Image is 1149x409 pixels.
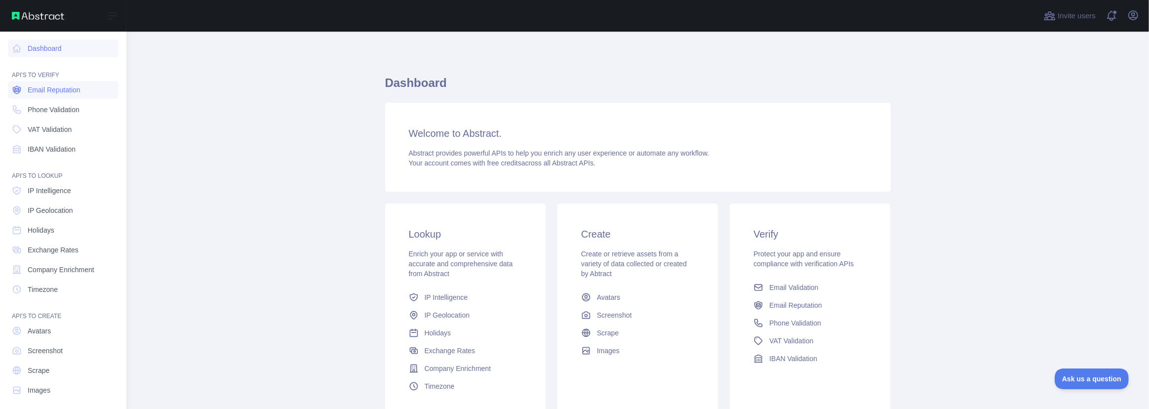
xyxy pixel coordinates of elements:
h3: Welcome to Abstract. [409,126,867,140]
span: Enrich your app or service with accurate and comprehensive data from Abstract [409,250,513,278]
span: VAT Validation [28,124,72,134]
span: Create or retrieve assets from a variety of data collected or created by Abtract [581,250,687,278]
span: Phone Validation [769,318,821,328]
a: Scrape [8,362,119,379]
a: Email Reputation [8,81,119,99]
span: Exchange Rates [425,346,475,356]
span: Company Enrichment [425,364,491,373]
a: Email Reputation [750,296,871,314]
a: Holidays [8,221,119,239]
a: Exchange Rates [405,342,526,360]
h3: Create [581,227,694,241]
a: VAT Validation [750,332,871,350]
a: Dashboard [8,40,119,57]
span: Protect your app and ensure compliance with verification APIs [753,250,854,268]
a: IP Intelligence [405,288,526,306]
span: Images [597,346,620,356]
a: Images [8,381,119,399]
span: Company Enrichment [28,265,94,275]
a: IP Geolocation [8,202,119,219]
a: Screenshot [577,306,698,324]
a: Email Validation [750,279,871,296]
span: VAT Validation [769,336,813,346]
span: Avatars [28,326,51,336]
h3: Lookup [409,227,522,241]
a: Scrape [577,324,698,342]
a: IBAN Validation [750,350,871,368]
div: API'S TO VERIFY [8,59,119,79]
a: Timezone [8,281,119,298]
a: Avatars [8,322,119,340]
a: IBAN Validation [8,140,119,158]
span: Abstract provides powerful APIs to help you enrich any user experience or automate any workflow. [409,149,710,157]
a: Screenshot [8,342,119,360]
span: Timezone [28,285,58,294]
span: Scrape [28,366,49,375]
div: API'S TO LOOKUP [8,160,119,180]
span: Holidays [425,328,451,338]
a: Exchange Rates [8,241,119,259]
h1: Dashboard [385,75,891,99]
a: Company Enrichment [405,360,526,377]
div: API'S TO CREATE [8,300,119,320]
a: VAT Validation [8,121,119,138]
span: IP Intelligence [425,292,468,302]
span: IP Geolocation [28,205,73,215]
span: Invite users [1058,10,1096,22]
span: Images [28,385,50,395]
span: IBAN Validation [769,354,817,364]
a: IP Intelligence [8,182,119,200]
span: IP Geolocation [425,310,470,320]
span: Email Reputation [28,85,80,95]
a: Avatars [577,288,698,306]
span: Email Reputation [769,300,822,310]
a: Holidays [405,324,526,342]
span: Avatars [597,292,620,302]
span: Email Validation [769,283,818,292]
button: Invite users [1042,8,1098,24]
span: IBAN Validation [28,144,76,154]
span: Holidays [28,225,54,235]
a: Phone Validation [750,314,871,332]
a: Images [577,342,698,360]
a: Company Enrichment [8,261,119,279]
span: Screenshot [28,346,63,356]
span: Scrape [597,328,619,338]
span: Timezone [425,381,455,391]
span: Exchange Rates [28,245,79,255]
span: Your account comes with across all Abstract APIs. [409,159,595,167]
a: IP Geolocation [405,306,526,324]
span: free credits [487,159,521,167]
a: Phone Validation [8,101,119,119]
img: Abstract API [12,12,64,20]
h3: Verify [753,227,867,241]
span: Screenshot [597,310,632,320]
span: Phone Validation [28,105,79,115]
iframe: Toggle Customer Support [1055,368,1129,389]
span: IP Intelligence [28,186,71,196]
a: Timezone [405,377,526,395]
